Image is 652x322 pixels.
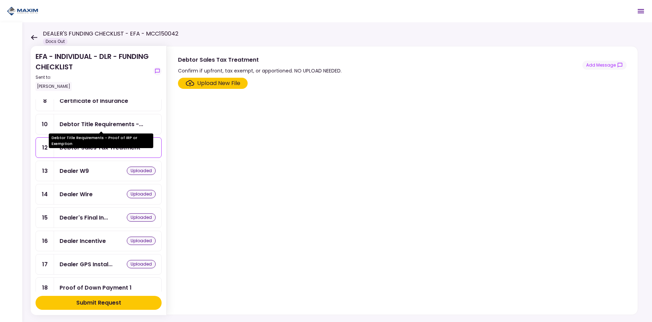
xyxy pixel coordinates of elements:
div: 17 [36,254,54,274]
div: Upload New File [197,79,240,87]
div: Dealer Incentive [60,237,106,245]
div: uploaded [127,213,156,222]
div: Certificate of Insurance [60,97,128,105]
a: 14Dealer Wireuploaded [36,184,162,205]
button: show-messages [582,61,627,70]
a: 8Certificate of Insurance [36,91,162,111]
div: uploaded [127,237,156,245]
div: Submit Request [76,299,121,307]
div: 10 [36,114,54,134]
a: 16Dealer Incentiveuploaded [36,231,162,251]
div: EFA - INDIVIDUAL - DLR - FUNDING CHECKLIST [36,51,150,91]
div: 8 [36,91,54,111]
div: Debtor Title Requirements - Proof of IRP or Exemption [49,133,153,148]
a: 15Dealer's Final Invoiceuploaded [36,207,162,228]
div: 16 [36,231,54,251]
a: 17Dealer GPS Installation Invoiceuploaded [36,254,162,275]
a: 18Proof of Down Payment 1 [36,277,162,298]
button: show-messages [153,67,162,75]
div: Dealer's Final Invoice [60,213,108,222]
div: Confirm if upfront, tax exempt, or apportioned. NO UPLOAD NEEDED. [178,67,342,75]
div: [PERSON_NAME] [36,82,72,91]
div: uploaded [127,190,156,198]
div: Debtor Sales Tax TreatmentConfirm if upfront, tax exempt, or apportioned. NO UPLOAD NEEDED.show-m... [166,46,638,315]
img: Partner icon [7,6,38,16]
div: Docs Out [43,38,68,45]
div: Debtor Sales Tax Treatment [178,55,342,64]
div: 14 [36,184,54,204]
div: Dealer Wire [60,190,93,199]
span: Click here to upload the required document [178,78,248,89]
h1: DEALER'S FUNDING CHECKLIST - EFA - MCC150042 [43,30,178,38]
div: Debtor Title Requirements - Proof of IRP or Exemption [60,120,143,129]
div: Dealer W9 [60,167,89,175]
div: Proof of Down Payment 1 [60,283,132,292]
a: 13Dealer W9uploaded [36,161,162,181]
div: 13 [36,161,54,181]
div: 18 [36,278,54,298]
div: uploaded [127,260,156,268]
button: Submit Request [36,296,162,310]
div: Dealer GPS Installation Invoice [60,260,112,269]
button: Open menu [632,3,649,20]
div: uploaded [127,167,156,175]
div: Sent to: [36,74,150,80]
a: 12Debtor Sales Tax Treatment [36,137,162,158]
div: 15 [36,208,54,228]
div: 12 [36,138,54,158]
a: 10Debtor Title Requirements - Proof of IRP or Exemption [36,114,162,135]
